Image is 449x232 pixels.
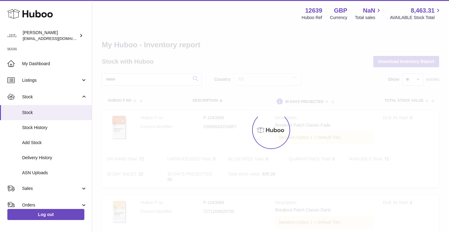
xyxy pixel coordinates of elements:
[23,36,90,41] span: [EMAIL_ADDRESS][DOMAIN_NAME]
[305,6,322,15] strong: 12639
[363,6,375,15] span: NaN
[22,170,87,176] span: ASN Uploads
[22,77,81,83] span: Listings
[22,202,81,208] span: Orders
[330,15,347,21] div: Currency
[7,209,84,220] a: Log out
[22,155,87,161] span: Delivery History
[302,15,322,21] div: Huboo Ref
[355,6,382,21] a: NaN Total sales
[390,6,442,21] a: 8,463.31 AVAILABLE Stock Total
[23,30,78,41] div: [PERSON_NAME]
[7,31,17,40] img: admin@skinchoice.com
[22,61,87,67] span: My Dashboard
[22,186,81,191] span: Sales
[334,6,347,15] strong: GBP
[22,125,87,131] span: Stock History
[411,6,435,15] span: 8,463.31
[22,140,87,146] span: Add Stock
[355,15,382,21] span: Total sales
[22,110,87,116] span: Stock
[390,15,442,21] span: AVAILABLE Stock Total
[22,94,81,100] span: Stock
